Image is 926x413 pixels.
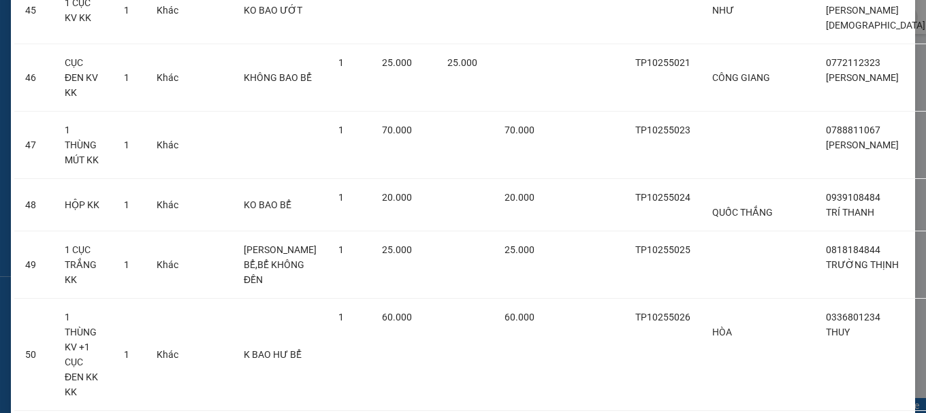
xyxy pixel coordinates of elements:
[5,46,199,71] p: NHẬN:
[46,7,158,20] strong: BIÊN NHẬN GỬI HÀNG
[826,57,880,68] span: 0772112323
[338,244,344,255] span: 1
[826,125,880,135] span: 0788811067
[382,57,412,68] span: 25.000
[826,327,850,337] span: THUY
[635,192,690,203] span: TP10255024
[826,259,899,270] span: TRƯỜNG THỊNH
[5,27,199,39] p: GỬI:
[124,72,129,83] span: 1
[338,57,344,68] span: 1
[382,244,412,255] span: 25.000
[382,312,412,323] span: 60.000
[505,312,534,323] span: 60.000
[14,179,54,231] td: 48
[54,112,113,179] td: 1 THÙNG MÚT KK
[170,27,195,39] span: hai lý
[146,44,189,112] td: Khác
[124,5,129,16] span: 1
[5,46,137,71] span: VP [PERSON_NAME] ([GEOGRAPHIC_DATA])
[54,231,113,299] td: 1 CỤC TRẮNG KK
[146,299,189,411] td: Khác
[14,112,54,179] td: 47
[5,73,100,86] span: 0764643780 -
[28,27,195,39] span: VP [PERSON_NAME] (Hàng) -
[124,259,129,270] span: 1
[382,192,412,203] span: 20.000
[712,327,732,337] span: HÒA
[244,72,312,83] span: KHÔNG BAO BỂ
[712,72,770,83] span: CÔNG GIANG
[14,231,54,299] td: 49
[54,179,113,231] td: HỘP KK
[826,5,925,31] span: [PERSON_NAME][DEMOGRAPHIC_DATA]
[635,312,690,323] span: TP10255026
[635,125,690,135] span: TP10255023
[14,44,54,112] td: 46
[635,57,690,68] span: TP10255021
[712,207,773,218] span: QUỐC THẮNG
[244,199,291,210] span: KO BAO BỂ
[826,72,899,83] span: [PERSON_NAME]
[146,179,189,231] td: Khác
[54,44,113,112] td: CỤC ĐEN KV KK
[124,199,129,210] span: 1
[382,125,412,135] span: 70.000
[146,231,189,299] td: Khác
[338,312,344,323] span: 1
[54,299,113,411] td: 1 THÙNG KV +1 CỤC ĐEN KK KK
[505,244,534,255] span: 25.000
[5,88,33,101] span: GIAO:
[505,125,534,135] span: 70.000
[146,112,189,179] td: Khác
[244,244,317,285] span: [PERSON_NAME] BỂ,BỂ KHÔNG ĐỀN
[712,5,734,16] span: NHƯ
[124,349,129,360] span: 1
[505,192,534,203] span: 20.000
[14,299,54,411] td: 50
[826,244,880,255] span: 0818184844
[826,192,880,203] span: 0939108484
[635,244,690,255] span: TP10255025
[826,312,880,323] span: 0336801234
[73,73,100,86] span: nghĩa
[826,139,899,150] span: [PERSON_NAME]
[244,349,302,360] span: K BAO HƯ BỂ
[244,5,302,16] span: KO BAO ƯỚT
[447,57,477,68] span: 25.000
[338,125,344,135] span: 1
[124,139,129,150] span: 1
[338,192,344,203] span: 1
[826,207,874,218] span: TRÍ THANH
